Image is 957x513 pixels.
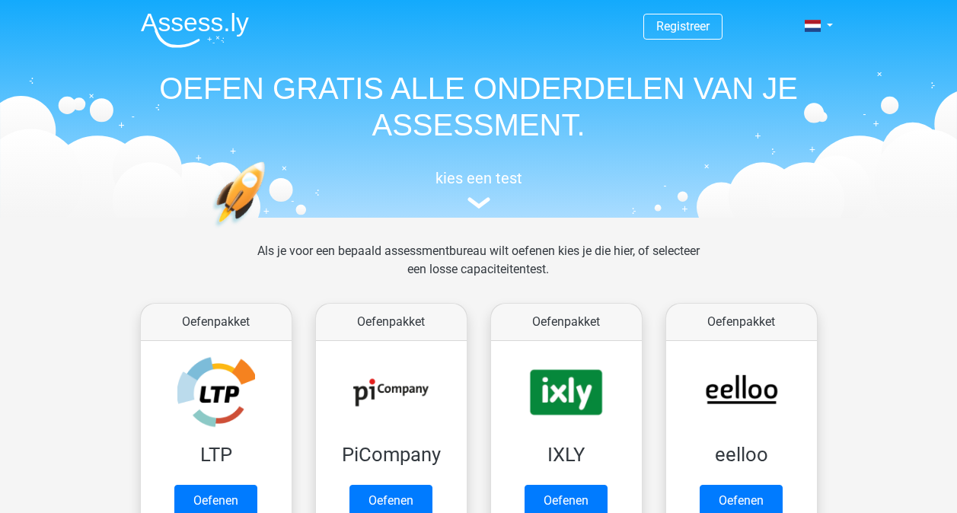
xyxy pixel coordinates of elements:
[141,12,249,48] img: Assessly
[245,242,712,297] div: Als je voor een bepaald assessmentbureau wilt oefenen kies je die hier, of selecteer een losse ca...
[467,197,490,209] img: assessment
[656,19,710,33] a: Registreer
[212,161,324,299] img: oefenen
[129,169,829,209] a: kies een test
[129,169,829,187] h5: kies een test
[129,70,829,143] h1: OEFEN GRATIS ALLE ONDERDELEN VAN JE ASSESSMENT.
